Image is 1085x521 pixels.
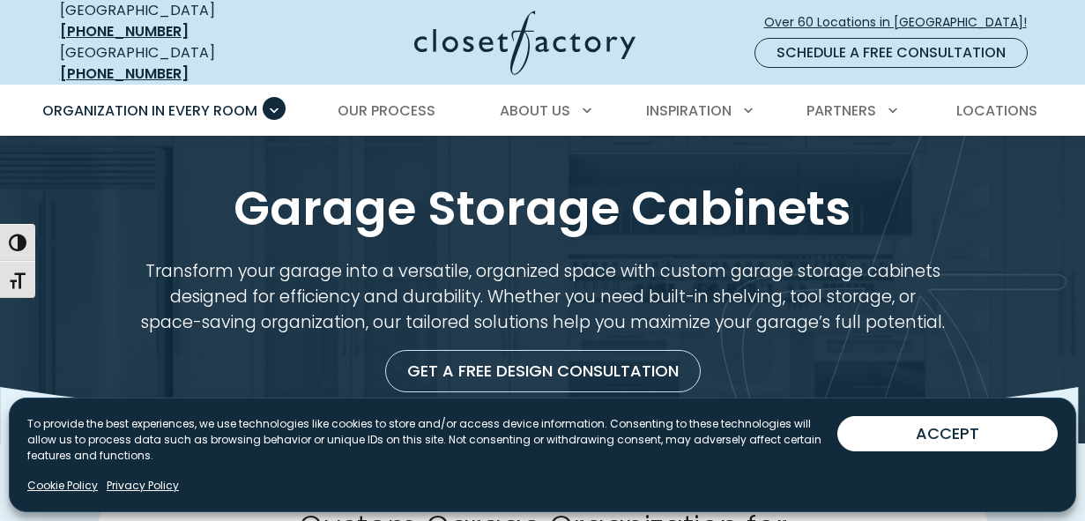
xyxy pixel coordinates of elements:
[763,7,1042,38] a: Over 60 Locations in [GEOGRAPHIC_DATA]!
[806,100,876,121] span: Partners
[414,11,635,75] img: Closet Factory Logo
[956,100,1037,121] span: Locations
[338,100,435,121] span: Our Process
[56,180,1029,238] h1: Garage Storage Cabinets
[646,100,732,121] span: Inspiration
[30,86,1056,136] nav: Primary Menu
[754,38,1028,68] a: Schedule a Free Consultation
[27,478,98,494] a: Cookie Policy
[42,100,257,121] span: Organization in Every Room
[60,63,189,84] a: [PHONE_NUMBER]
[60,21,189,41] a: [PHONE_NUMBER]
[385,350,701,392] a: Get a Free Design Consultation
[27,416,837,464] p: To provide the best experiences, we use technologies like cookies to store and/or access device i...
[764,13,1041,32] span: Over 60 Locations in [GEOGRAPHIC_DATA]!
[837,416,1058,451] button: ACCEPT
[139,259,947,336] p: Transform your garage into a versatile, organized space with custom garage storage cabinets desig...
[500,100,570,121] span: About Us
[60,42,276,85] div: [GEOGRAPHIC_DATA]
[107,478,179,494] a: Privacy Policy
